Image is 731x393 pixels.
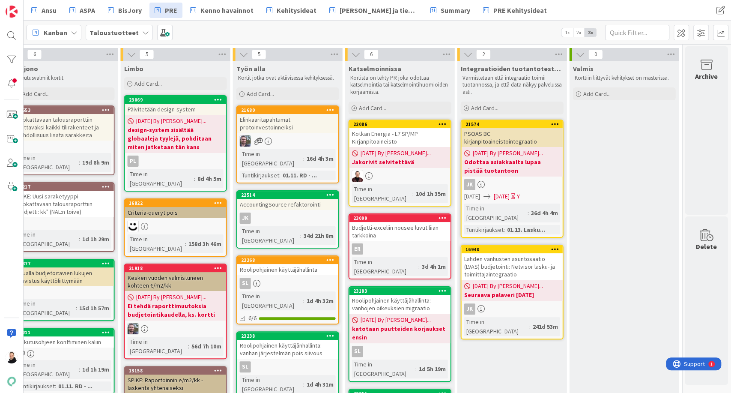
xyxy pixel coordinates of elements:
span: Ansu [42,5,57,15]
div: 23238 [241,333,338,339]
div: Laskutusohjeen konffiminen käliin [13,336,114,348]
div: PL [128,156,139,167]
a: 23183Roolipohjainen käyttäjähallinta: vanhojen oikeuksien migraatio[DATE] By [PERSON_NAME]...kato... [349,286,451,382]
div: 16940 [465,246,563,252]
div: 22268 [241,257,338,263]
img: Visit kanbanzone.com [6,6,18,18]
div: Time in [GEOGRAPHIC_DATA] [128,169,194,188]
div: 22086Kotkan Energia - L7 SP/MP Kirjanpitoaineisto [349,120,451,147]
div: Lahden vanhusten asuntosäätiö (LVAS) budjetointi: Netvisor lasku- ja toimittajaintegraatio [462,253,563,280]
span: Add Card... [583,90,611,98]
div: Time in [GEOGRAPHIC_DATA] [128,234,185,253]
div: 23183Roolipohjainen käyttäjähallinta: vanhojen oikeuksien migraatio [349,287,451,314]
div: 23238Roolipohjainen käyttäjänhallinta: vanhan järjestelmän pois siivous [237,332,338,359]
div: Tuntikirjaukset [464,225,504,234]
div: Time in [GEOGRAPHIC_DATA] [240,291,303,310]
div: 01.11. RD - ... [56,381,95,391]
span: 6/6 [248,314,257,323]
div: 22653 [13,106,114,114]
div: 15d 1h 57m [77,303,111,313]
div: 16822 [129,200,226,206]
span: : [415,364,417,374]
a: 21217SPIKE: Uusi saraketyyppi Muokattavaan talousraporttiin "Budjetti: kk" (NAL:n toive)Time in [... [12,182,115,252]
a: 21574PSOAS BC kirjanpitoaineistointegraatio[DATE] By [PERSON_NAME]...Odottaa asiakkaalta lupaa pi... [461,120,564,238]
div: 10d 1h 35m [414,189,448,198]
span: BisJory [118,5,142,15]
span: 2x [573,28,585,37]
span: : [279,171,280,180]
span: : [504,225,505,234]
span: : [194,174,195,183]
div: 13158 [129,368,226,374]
span: 5 [252,49,266,60]
img: AA [352,171,363,182]
div: 21574 [465,121,563,127]
span: : [188,342,189,351]
div: Tuntikirjaukset [240,171,279,180]
div: Archive [695,71,718,81]
span: [DATE] By [PERSON_NAME]... [473,282,543,291]
div: 1d 1h 29m [80,234,111,244]
div: Muualla budjetoitavien lukujen vahvistus käyttöliittymään [13,267,114,286]
b: Odottaa asiakkaalta lupaa pistää tuotantoon [464,158,560,175]
div: JK [462,179,563,190]
div: 16d 4h 3m [304,154,336,163]
span: Add Card... [471,104,498,112]
span: Työn alla [236,64,266,73]
div: sl [237,278,338,289]
div: 158d 3h 46m [186,239,224,249]
div: 1 [45,3,47,10]
div: Time in [GEOGRAPHIC_DATA] [240,226,300,245]
div: 8d 4h 5m [195,174,224,183]
p: Kortista on tehty PR joka odottaa katselmointia tai katselmointihuomioiden korjaamista. [350,75,450,96]
span: 6 [27,49,42,60]
span: 1x [561,28,573,37]
a: 16940Lahden vanhusten asuntosäätiö (LVAS) budjetointi: Netvisor lasku- ja toimittajaintegraatio[D... [461,245,564,339]
div: Roolipohjainen käyttäjähallinta: vanhojen oikeuksien migraatio [349,295,451,314]
span: : [55,381,56,391]
span: 11 [257,138,263,143]
div: 36d 4h 4m [529,208,560,218]
span: Kanban [44,27,67,38]
div: 23211 [13,329,114,336]
div: Time in [GEOGRAPHIC_DATA] [240,149,303,168]
div: TK [125,323,226,334]
div: ER [352,243,363,255]
div: 21918 [129,265,226,271]
div: 21680 [241,107,338,113]
span: Limbo [124,64,143,73]
div: 21918 [125,264,226,272]
span: PRE Kehitysideat [493,5,547,15]
span: : [303,296,304,306]
span: [DATE] By [PERSON_NAME]... [361,315,431,324]
img: avatar [6,375,18,387]
div: 1d 5h 19m [417,364,448,374]
div: 1d 4h 32m [304,296,336,306]
span: Integraatioiden tuotantotestaus [461,64,564,73]
div: 21217 [17,184,114,190]
div: 22514 [237,191,338,199]
div: 21918Kesken vuoden valmistuneen kohteen €/m2/kk [125,264,226,291]
div: 23238 [237,332,338,340]
div: 22877Muualla budjetoitavien lukujen vahvistus käyttöliittymään [13,260,114,286]
div: 1d 4h 31m [304,380,336,389]
p: Kortit jotka ovat aktiivisessa kehityksessä. [238,75,337,81]
input: Quick Filter... [605,25,669,40]
div: JK [464,179,475,190]
span: [DATE] By [PERSON_NAME]... [361,149,431,158]
img: TK [128,323,139,334]
div: JK [462,303,563,315]
div: sl [240,361,251,372]
div: Time in [GEOGRAPHIC_DATA] [15,299,76,318]
div: 21574 [462,120,563,128]
span: : [412,189,414,198]
div: 23099Budjetti-exceliin nousee luvut liian tarkkoina [349,214,451,241]
div: 3d 4h 1m [420,262,448,271]
span: Add Card... [359,104,386,112]
div: MH [125,221,226,232]
span: : [303,380,304,389]
span: Add Card... [247,90,274,98]
div: 22877 [13,260,114,267]
div: SPIKE: Uusi saraketyyppi Muokattavaan talousraporttiin "Budjetti: kk" (NAL:n toive) [13,191,114,217]
span: 6 [364,49,379,60]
